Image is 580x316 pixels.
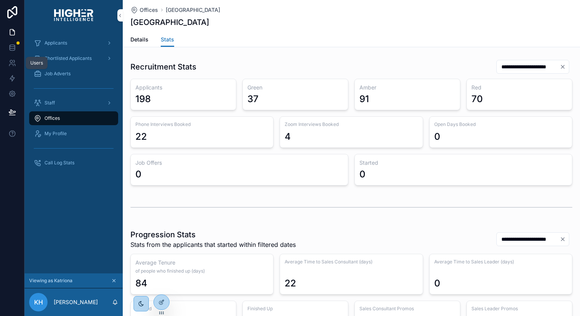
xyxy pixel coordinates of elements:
[44,100,55,106] span: Staff
[44,115,60,121] span: Offices
[130,6,158,14] a: Offices
[359,159,567,167] h3: Started
[359,84,455,91] h3: Amber
[471,93,483,105] div: 70
[29,278,72,284] span: Viewing as Katriona
[44,131,67,137] span: My Profile
[44,160,74,166] span: Call Log Stats
[135,259,269,266] h3: Average Tenure
[560,236,569,242] button: Clear
[285,259,418,265] span: Average Time to Sales Consultant (days)
[29,96,118,110] a: Staff
[44,55,92,61] span: Shortlisted Applicants
[29,111,118,125] a: Offices
[135,268,269,274] span: of people who finished up (days)
[434,277,440,290] div: 0
[560,64,569,70] button: Clear
[161,36,174,43] span: Stats
[359,306,455,312] span: Sales Consultant Promos
[130,229,296,240] h1: Progression Stats
[247,84,343,91] h3: Green
[54,298,98,306] p: [PERSON_NAME]
[135,159,343,167] h3: Job Offers
[29,156,118,170] a: Call Log Stats
[29,67,118,81] a: Job Adverts
[30,60,43,66] div: Users
[434,131,440,143] div: 0
[140,6,158,14] span: Offices
[285,121,418,127] span: Zoom Interviews Booked
[25,31,123,180] div: scrollable content
[434,259,567,265] span: Average Time to Sales Leader (days)
[359,168,366,180] div: 0
[135,121,269,127] span: Phone Interviews Booked
[285,277,296,290] div: 22
[34,298,43,307] span: KH
[130,240,296,249] span: Stats from the applicants that started within filtered dates
[434,121,567,127] span: Open Days Booked
[247,93,259,105] div: 37
[471,84,567,91] h3: Red
[135,93,151,105] div: 198
[135,131,147,143] div: 22
[130,36,148,43] span: Details
[471,306,567,312] span: Sales Leader Promos
[135,168,142,180] div: 0
[29,51,118,65] a: Shortlisted Applicants
[29,127,118,141] a: My Profile
[130,33,148,48] a: Details
[130,17,209,28] h1: [GEOGRAPHIC_DATA]
[44,40,67,46] span: Applicants
[161,33,174,47] a: Stats
[44,71,71,77] span: Job Adverts
[359,93,369,105] div: 91
[135,306,231,312] span: Started
[130,61,196,72] h1: Recruitment Stats
[135,277,147,290] div: 84
[247,306,343,312] span: Finished Up
[54,9,93,22] img: App logo
[29,36,118,50] a: Applicants
[135,84,231,91] h3: Applicants
[285,131,291,143] div: 4
[166,6,220,14] a: [GEOGRAPHIC_DATA]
